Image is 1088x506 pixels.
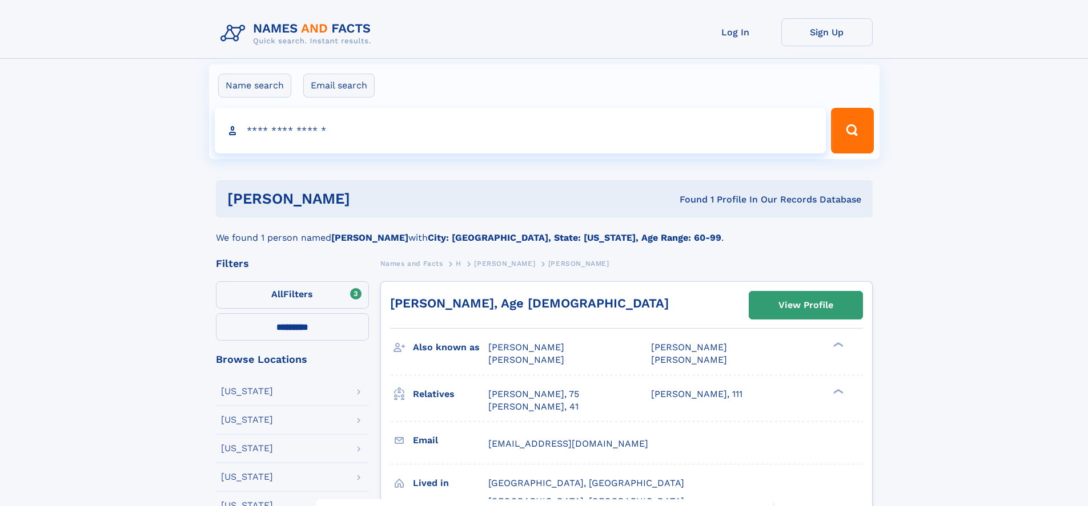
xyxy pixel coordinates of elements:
[428,232,721,243] b: City: [GEOGRAPHIC_DATA], State: [US_STATE], Age Range: 60-99
[651,354,727,365] span: [PERSON_NAME]
[488,400,579,413] a: [PERSON_NAME], 41
[413,384,488,404] h3: Relatives
[488,342,564,353] span: [PERSON_NAME]
[651,388,742,400] a: [PERSON_NAME], 111
[216,258,369,269] div: Filters
[215,108,826,153] input: search input
[690,18,781,46] a: Log In
[456,256,461,270] a: H
[488,438,648,449] span: [EMAIL_ADDRESS][DOMAIN_NAME]
[488,354,564,365] span: [PERSON_NAME]
[474,256,535,270] a: [PERSON_NAME]
[781,18,873,46] a: Sign Up
[218,74,291,98] label: Name search
[390,296,669,310] a: [PERSON_NAME], Age [DEMOGRAPHIC_DATA]
[331,232,408,243] b: [PERSON_NAME]
[271,289,283,299] span: All
[778,292,833,318] div: View Profile
[216,217,873,245] div: We found 1 person named with .
[548,260,609,268] span: [PERSON_NAME]
[227,192,515,206] h1: [PERSON_NAME]
[651,342,727,353] span: [PERSON_NAME]
[830,341,844,349] div: ❯
[488,477,684,488] span: [GEOGRAPHIC_DATA], [GEOGRAPHIC_DATA]
[413,473,488,493] h3: Lived in
[380,256,443,270] a: Names and Facts
[216,18,380,49] img: Logo Names and Facts
[413,431,488,450] h3: Email
[221,472,273,481] div: [US_STATE]
[216,281,369,309] label: Filters
[456,260,461,268] span: H
[303,74,375,98] label: Email search
[831,108,873,153] button: Search Button
[221,387,273,396] div: [US_STATE]
[216,354,369,365] div: Browse Locations
[221,415,273,424] div: [US_STATE]
[749,292,862,319] a: View Profile
[488,388,579,400] a: [PERSON_NAME], 75
[474,260,535,268] span: [PERSON_NAME]
[413,338,488,357] h3: Also known as
[221,444,273,453] div: [US_STATE]
[515,193,861,206] div: Found 1 Profile In Our Records Database
[830,387,844,395] div: ❯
